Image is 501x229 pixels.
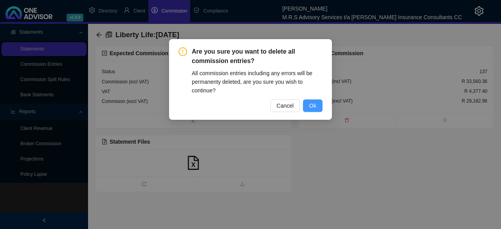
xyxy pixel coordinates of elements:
button: Cancel [270,99,300,112]
span: Are you sure you want to delete all commission entries? [192,47,323,66]
span: Cancel [277,101,294,110]
span: Ok [309,101,316,110]
button: Ok [303,99,323,112]
span: exclamation-circle [178,47,187,56]
div: All commission entries including any errors will be permanenty deleted, are you sure you wish to ... [192,69,323,95]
